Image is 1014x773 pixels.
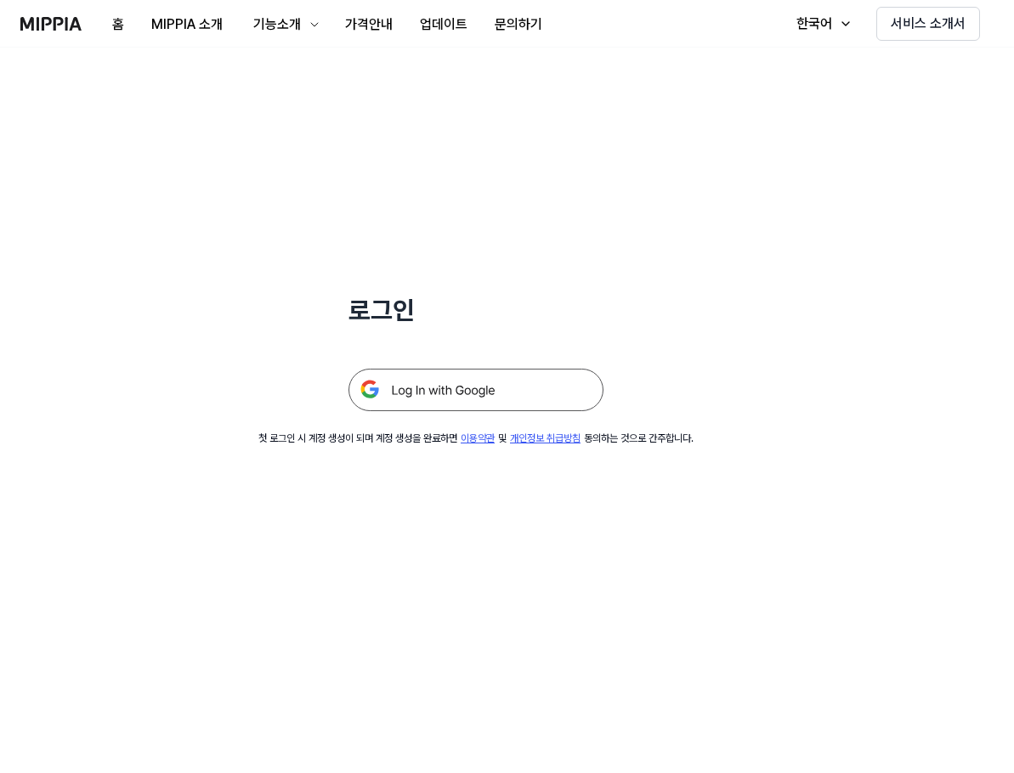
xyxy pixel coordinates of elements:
[876,7,980,41] button: 서비스 소개서
[461,432,495,444] a: 이용약관
[348,292,603,328] h1: 로그인
[20,17,82,31] img: logo
[348,369,603,411] img: 구글 로그인 버튼
[138,8,236,42] button: MIPPIA 소개
[510,432,581,444] a: 개인정보 취급방침
[406,1,481,48] a: 업데이트
[331,8,406,42] button: 가격안내
[406,8,481,42] button: 업데이트
[236,8,331,42] button: 기능소개
[779,7,863,41] button: 한국어
[99,8,138,42] button: 홈
[793,14,836,34] div: 한국어
[258,432,694,446] div: 첫 로그인 시 계정 생성이 되며 계정 생성을 완료하면 및 동의하는 것으로 간주합니다.
[481,8,556,42] button: 문의하기
[250,14,304,35] div: 기능소개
